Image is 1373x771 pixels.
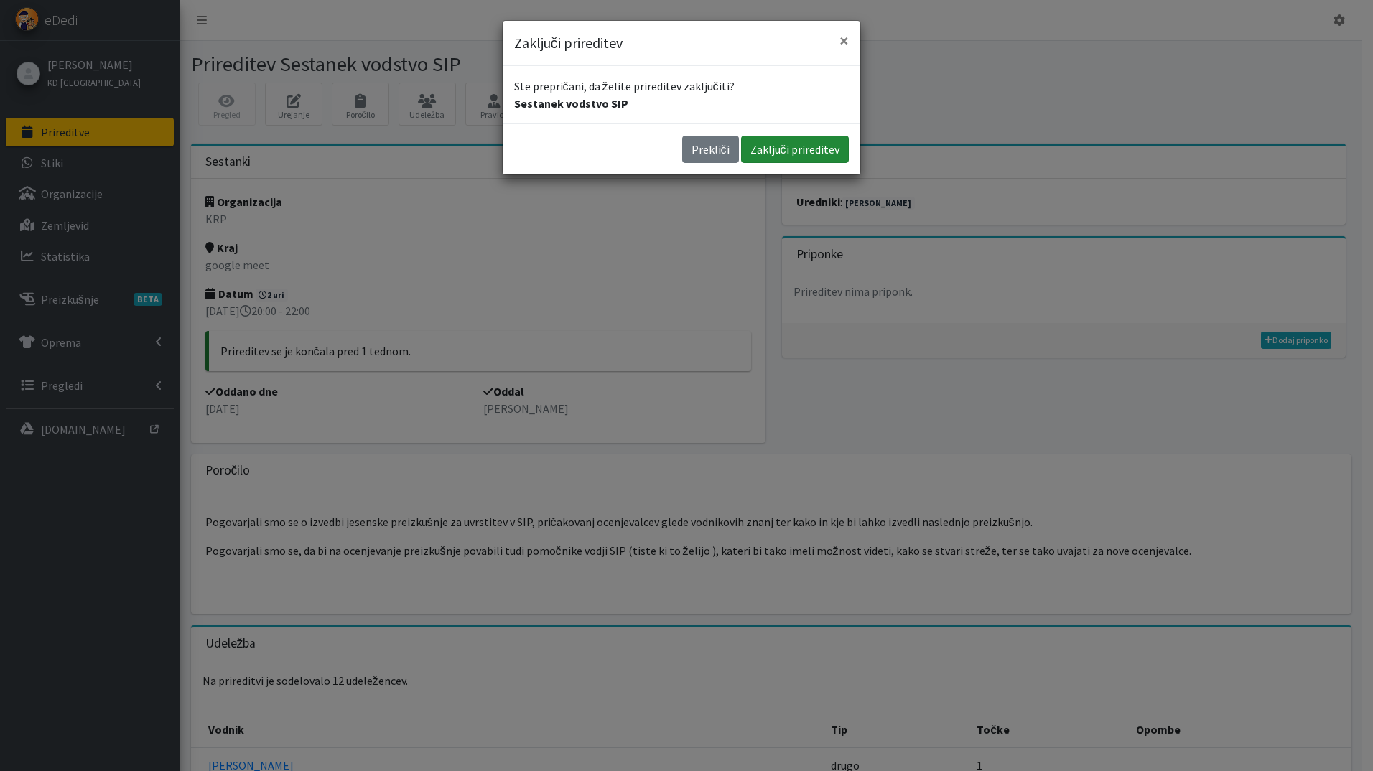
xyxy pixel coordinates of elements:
[828,21,860,61] button: Close
[503,66,860,123] div: Ste prepričani, da želite prireditev zaključiti?
[514,96,628,111] strong: Sestanek vodstvo SIP
[514,32,623,54] h5: Zaključi prireditev
[839,29,849,52] span: ×
[741,136,849,163] button: Zaključi prireditev
[682,136,739,163] button: Prekliči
